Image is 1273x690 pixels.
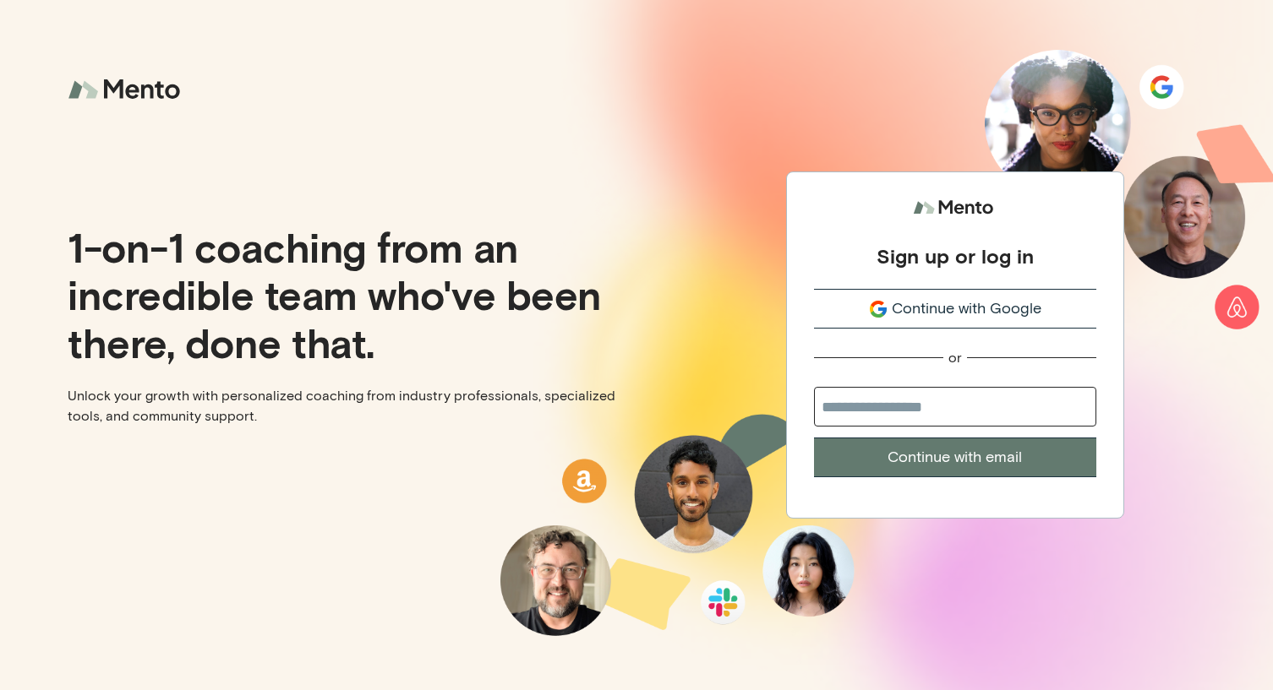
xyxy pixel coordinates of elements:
[68,386,623,426] p: Unlock your growth with personalized coaching from industry professionals, specialized tools, and...
[814,289,1096,329] button: Continue with Google
[814,437,1096,477] button: Continue with email
[877,243,1034,269] div: Sign up or log in
[68,68,186,112] img: logo
[948,349,962,367] div: or
[892,297,1041,320] span: Continue with Google
[913,193,997,224] img: logo.svg
[68,223,623,365] p: 1-on-1 coaching from an incredible team who've been there, done that.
